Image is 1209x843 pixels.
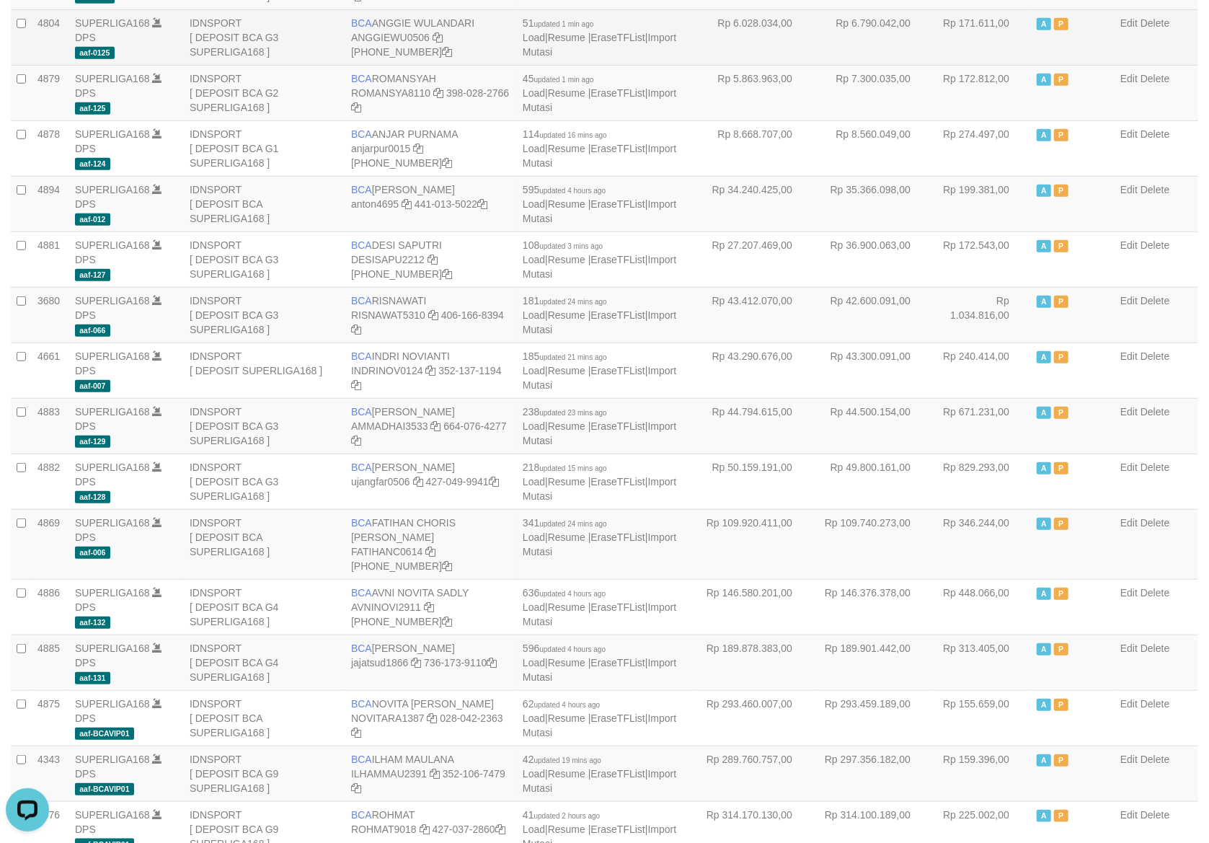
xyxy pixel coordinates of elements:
[428,309,438,321] a: Copy RISNAWAT5310 to clipboard
[351,198,399,210] a: anton4695
[548,601,585,613] a: Resume
[1120,239,1138,251] a: Edit
[433,32,443,43] a: Copy ANGGIEWU0506 to clipboard
[590,254,645,265] a: EraseTFList
[1054,240,1068,252] span: Paused
[814,509,932,579] td: Rp 109.740.273,00
[932,579,1031,635] td: Rp 448.066,00
[1141,184,1169,195] a: Delete
[548,143,585,154] a: Resume
[351,128,372,140] span: BCA
[523,462,676,502] span: | | |
[430,768,440,780] a: Copy ILHAMMAU2391 to clipboard
[548,824,585,835] a: Resume
[495,824,505,835] a: Copy 4270372860 to clipboard
[523,73,593,84] span: 45
[548,198,585,210] a: Resume
[696,231,814,287] td: Rp 27.207.469,00
[6,6,49,49] button: Open LiveChat chat widget
[523,365,545,376] a: Load
[523,143,676,169] a: Import Mutasi
[420,824,430,835] a: Copy ROHMAT9018 to clipboard
[345,287,517,343] td: RISNAWATI 406-166-8394
[1054,518,1068,530] span: Paused
[696,579,814,635] td: Rp 146.580.201,00
[523,476,545,487] a: Load
[523,406,607,418] span: 238
[523,309,676,335] a: Import Mutasi
[539,242,603,250] span: updated 3 mins ago
[428,712,438,724] a: Copy NOVITARA1387 to clipboard
[184,287,345,343] td: IDNSPORT [ DEPOSIT BCA G3 SUPERLIGA168 ]
[32,579,69,635] td: 4886
[69,231,184,287] td: DPS
[413,476,423,487] a: Copy ujangfar0506 to clipboard
[548,254,585,265] a: Resume
[932,343,1031,398] td: Rp 240.414,00
[1141,128,1169,140] a: Delete
[428,254,438,265] a: Copy DESISAPU2212 to clipboard
[69,120,184,176] td: DPS
[523,768,545,780] a: Load
[487,657,497,668] a: Copy 7361739110 to clipboard
[69,176,184,231] td: DPS
[75,158,110,170] span: aaf-124
[1037,518,1051,530] span: Active
[1054,407,1068,419] span: Paused
[590,712,645,724] a: EraseTFList
[1037,407,1051,419] span: Active
[1141,239,1169,251] a: Delete
[75,73,150,84] a: SUPERLIGA168
[351,73,372,84] span: BCA
[351,824,417,835] a: ROHMAT9018
[351,184,372,195] span: BCA
[75,213,110,226] span: aaf-012
[814,176,932,231] td: Rp 35.366.098,00
[814,287,932,343] td: Rp 42.600.091,00
[75,698,150,710] a: SUPERLIGA168
[345,231,517,287] td: DESI SAPUTRI [PHONE_NUMBER]
[430,420,440,432] a: Copy AMMADHAI3533 to clipboard
[1037,74,1051,86] span: Active
[523,198,676,224] a: Import Mutasi
[523,657,676,683] a: Import Mutasi
[1120,350,1138,362] a: Edit
[425,365,435,376] a: Copy INDRINOV0124 to clipboard
[523,17,593,29] span: 51
[548,87,585,99] a: Resume
[1120,406,1138,418] a: Edit
[534,20,594,28] span: updated 1 min ago
[523,198,545,210] a: Load
[32,120,69,176] td: 4878
[539,464,606,472] span: updated 15 mins ago
[75,102,110,115] span: aaf-125
[523,824,545,835] a: Load
[932,287,1031,343] td: Rp 1.034.816,00
[351,239,372,251] span: BCA
[814,65,932,120] td: Rp 7.300.035,00
[184,509,345,579] td: IDNSPORT [ DEPOSIT BCA SUPERLIGA168 ]
[932,176,1031,231] td: Rp 199.381,00
[345,65,517,120] td: ROMANSYAH 398-028-2766
[696,65,814,120] td: Rp 5.863.963,00
[442,46,452,58] a: Copy 4062213373 to clipboard
[75,269,110,281] span: aaf-127
[351,768,427,780] a: ILHAMMAU2391
[523,239,676,280] span: | | |
[75,17,150,29] a: SUPERLIGA168
[1037,185,1051,197] span: Active
[351,309,425,321] a: RISNAWAT5310
[75,587,150,599] a: SUPERLIGA168
[1141,73,1169,84] a: Delete
[351,102,361,113] a: Copy 3980282766 to clipboard
[696,398,814,454] td: Rp 44.794.615,00
[351,87,430,99] a: ROMANSYA8110
[351,143,411,154] a: anjarpur0015
[351,727,361,738] a: Copy 0280422363 to clipboard
[184,9,345,65] td: IDNSPORT [ DEPOSIT BCA G3 SUPERLIGA168 ]
[32,65,69,120] td: 4879
[351,587,372,599] span: BCA
[351,712,425,724] a: NOVITARA1387
[1037,18,1051,30] span: Active
[1141,809,1169,821] a: Delete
